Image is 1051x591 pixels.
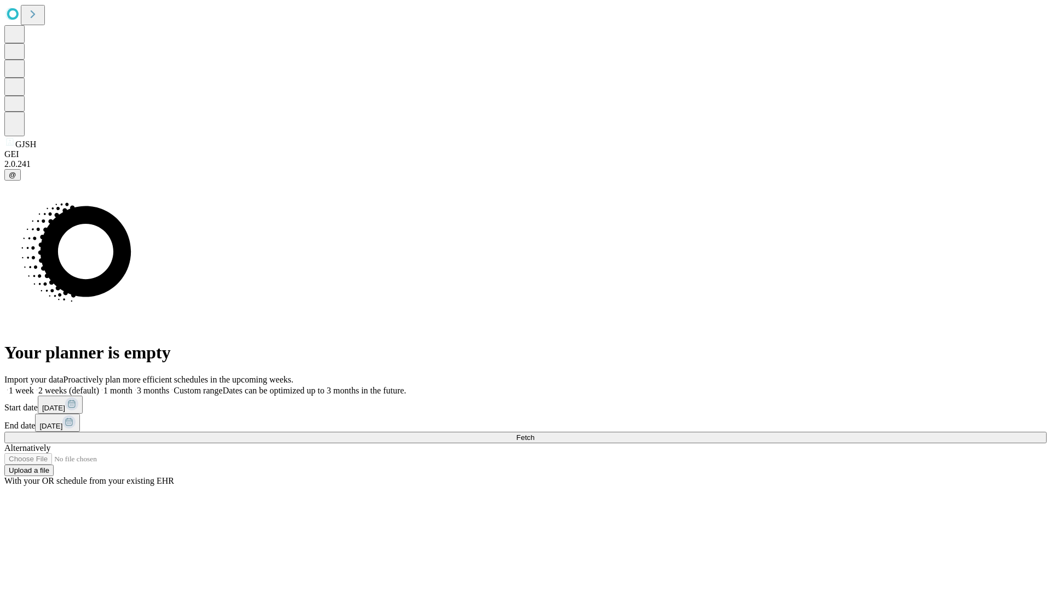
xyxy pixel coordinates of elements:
h1: Your planner is empty [4,343,1047,363]
button: [DATE] [35,414,80,432]
span: @ [9,171,16,179]
span: 1 month [103,386,132,395]
span: Custom range [174,386,222,395]
div: Start date [4,396,1047,414]
button: Fetch [4,432,1047,443]
span: [DATE] [39,422,62,430]
button: @ [4,169,21,181]
span: GJSH [15,140,36,149]
span: [DATE] [42,404,65,412]
span: 2 weeks (default) [38,386,99,395]
span: Dates can be optimized up to 3 months in the future. [223,386,406,395]
div: GEI [4,149,1047,159]
span: Alternatively [4,443,50,453]
span: 1 week [9,386,34,395]
div: End date [4,414,1047,432]
button: [DATE] [38,396,83,414]
span: Fetch [516,433,534,442]
span: Proactively plan more efficient schedules in the upcoming weeks. [63,375,293,384]
button: Upload a file [4,465,54,476]
span: 3 months [137,386,169,395]
div: 2.0.241 [4,159,1047,169]
span: With your OR schedule from your existing EHR [4,476,174,485]
span: Import your data [4,375,63,384]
